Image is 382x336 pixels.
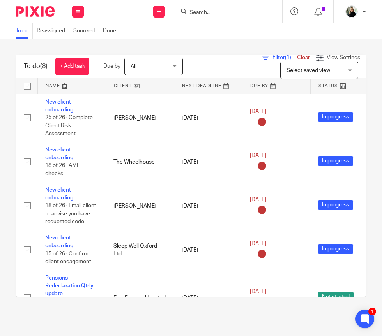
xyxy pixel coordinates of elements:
td: [DATE] [174,94,242,142]
span: In progress [318,112,353,122]
a: Pensions Redeclaration Qtrly update [45,275,94,297]
span: In progress [318,244,353,254]
td: [DATE] [174,142,242,182]
span: View Settings [327,55,360,60]
span: [DATE] [250,241,266,246]
span: (8) [40,63,48,69]
span: In progress [318,156,353,166]
span: 18 of 26 · Email client to advise you have requested code [45,203,96,225]
img: Pixie [16,6,55,17]
span: 15 of 26 · Confirm client engagement [45,251,91,265]
td: Egia Financial Limited [106,270,174,326]
a: Done [103,23,120,39]
span: (1) [285,55,291,60]
a: Clear [297,55,310,60]
span: [DATE] [250,289,266,294]
span: [DATE] [250,109,266,114]
span: [DATE] [250,197,266,202]
h1: To do [24,62,48,70]
span: All [131,64,136,69]
span: Select saved view [286,68,330,73]
span: In progress [318,200,353,210]
a: + Add task [55,58,89,75]
a: Reassigned [37,23,69,39]
td: [DATE] [174,270,242,326]
a: New client onboarding [45,187,73,201]
span: [DATE] [250,153,266,158]
a: New client onboarding [45,99,73,113]
td: [DATE] [174,230,242,270]
img: %233%20-%20Judi%20-%20HeadshotPro.png [345,5,358,18]
span: Not started [318,292,354,302]
td: Sleep Well Oxford Ltd [106,230,174,270]
span: 18 of 26 · AML checks [45,163,80,177]
td: [DATE] [174,182,242,230]
div: 1 [368,308,376,315]
p: Due by [103,62,120,70]
span: Filter [272,55,297,60]
a: Snoozed [73,23,99,39]
span: 25 of 26 · Complete Client Risk Assessment [45,115,93,136]
td: The Wheelhouse [106,142,174,182]
a: To do [16,23,33,39]
a: New client onboarding [45,147,73,160]
td: [PERSON_NAME] [106,182,174,230]
input: Search [189,9,259,16]
a: New client onboarding [45,235,73,248]
td: [PERSON_NAME] [106,94,174,142]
